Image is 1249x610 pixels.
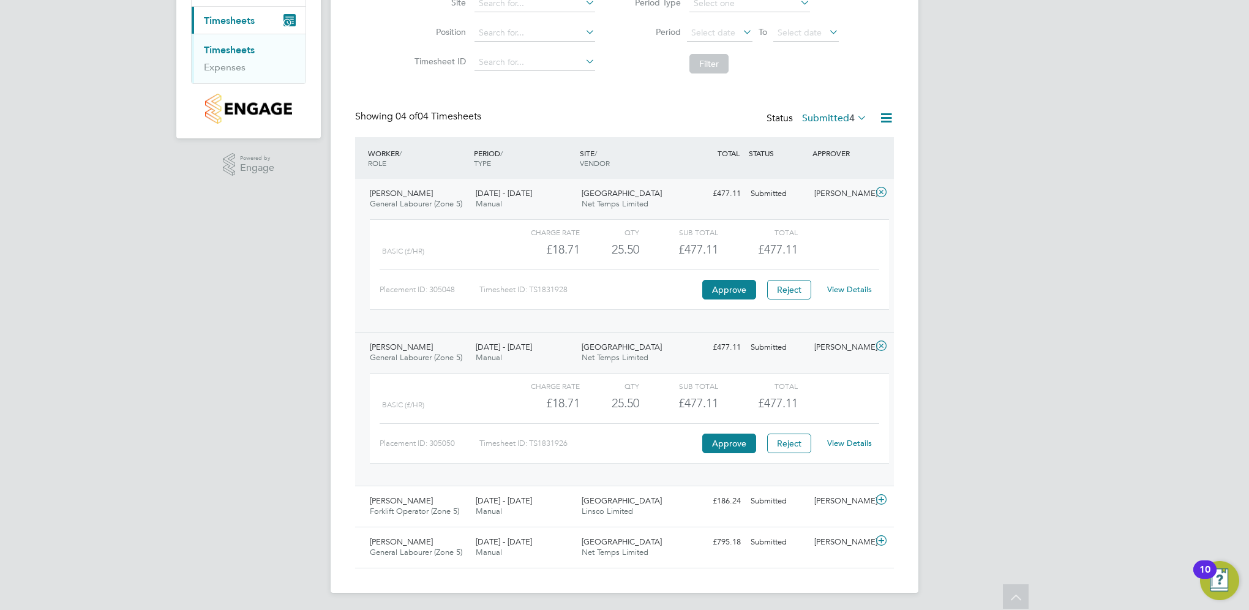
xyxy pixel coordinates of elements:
span: TYPE [474,158,491,168]
a: View Details [827,284,872,295]
div: Charge rate [501,225,580,239]
span: [GEOGRAPHIC_DATA] [582,495,662,506]
div: Submitted [746,532,809,552]
span: £477.11 [758,396,798,410]
button: Approve [702,434,756,453]
span: [PERSON_NAME] [370,342,433,352]
span: [PERSON_NAME] [370,495,433,506]
div: Placement ID: 305048 [380,280,479,299]
div: £477.11 [682,184,746,204]
span: TOTAL [718,148,740,158]
div: Timesheet ID: TS1831926 [479,434,699,453]
span: / [399,148,402,158]
span: 04 Timesheets [396,110,481,122]
button: Approve [702,280,756,299]
div: £18.71 [501,239,580,260]
span: [DATE] - [DATE] [476,188,532,198]
a: View Details [827,438,872,448]
div: Submitted [746,491,809,511]
span: Net Temps Limited [582,352,648,363]
span: VENDOR [580,158,610,168]
span: 4 [849,112,855,124]
div: 25.50 [580,239,639,260]
div: Submitted [746,337,809,358]
div: £477.11 [682,337,746,358]
span: [PERSON_NAME] [370,188,433,198]
div: Timesheets [192,34,306,83]
span: £477.11 [758,242,798,257]
span: / [594,148,597,158]
span: Select date [778,27,822,38]
span: Engage [240,163,274,173]
div: STATUS [746,142,809,164]
div: QTY [580,378,639,393]
div: £186.24 [682,491,746,511]
span: General Labourer (Zone 5) [370,352,462,363]
a: Timesheets [204,44,255,56]
div: 10 [1199,570,1210,586]
a: Go to home page [191,94,306,124]
div: £18.71 [501,393,580,413]
div: £795.18 [682,532,746,552]
span: [PERSON_NAME] [370,537,433,547]
span: General Labourer (Zone 5) [370,547,462,557]
div: Status [767,110,869,127]
span: Manual [476,547,502,557]
div: Sub Total [639,225,718,239]
button: Timesheets [192,7,306,34]
div: SITE [577,142,683,174]
div: APPROVER [809,142,873,164]
div: Total [718,378,797,393]
img: countryside-properties-logo-retina.png [205,94,291,124]
div: QTY [580,225,639,239]
div: Submitted [746,184,809,204]
div: 25.50 [580,393,639,413]
div: £477.11 [639,239,718,260]
div: Charge rate [501,378,580,393]
span: Basic (£/HR) [382,401,424,409]
span: ROLE [368,158,386,168]
input: Search for... [474,24,595,42]
div: [PERSON_NAME] [809,184,873,204]
span: Manual [476,198,502,209]
div: Timesheet ID: TS1831928 [479,280,699,299]
div: PERIOD [471,142,577,174]
span: Net Temps Limited [582,198,648,209]
span: Manual [476,506,502,516]
span: Select date [691,27,735,38]
span: Basic (£/HR) [382,247,424,255]
span: [DATE] - [DATE] [476,495,532,506]
span: General Labourer (Zone 5) [370,198,462,209]
button: Reject [767,434,811,453]
label: Timesheet ID [411,56,466,67]
span: Powered by [240,153,274,164]
div: WORKER [365,142,471,174]
div: Showing [355,110,484,123]
button: Filter [689,54,729,73]
span: Manual [476,352,502,363]
a: Expenses [204,61,246,73]
span: Linsco Limited [582,506,633,516]
span: [GEOGRAPHIC_DATA] [582,342,662,352]
span: To [755,24,771,40]
div: [PERSON_NAME] [809,532,873,552]
span: [DATE] - [DATE] [476,342,532,352]
span: 04 of [396,110,418,122]
span: / [500,148,503,158]
span: Timesheets [204,15,255,26]
label: Period [626,26,681,37]
div: Placement ID: 305050 [380,434,479,453]
div: Total [718,225,797,239]
span: [DATE] - [DATE] [476,537,532,547]
div: £477.11 [639,393,718,413]
button: Reject [767,280,811,299]
div: Sub Total [639,378,718,393]
div: [PERSON_NAME] [809,491,873,511]
input: Search for... [474,54,595,71]
a: Powered byEngage [223,153,275,176]
button: Open Resource Center, 10 new notifications [1200,561,1239,600]
span: Net Temps Limited [582,547,648,557]
label: Submitted [802,112,867,124]
div: [PERSON_NAME] [809,337,873,358]
span: [GEOGRAPHIC_DATA] [582,537,662,547]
